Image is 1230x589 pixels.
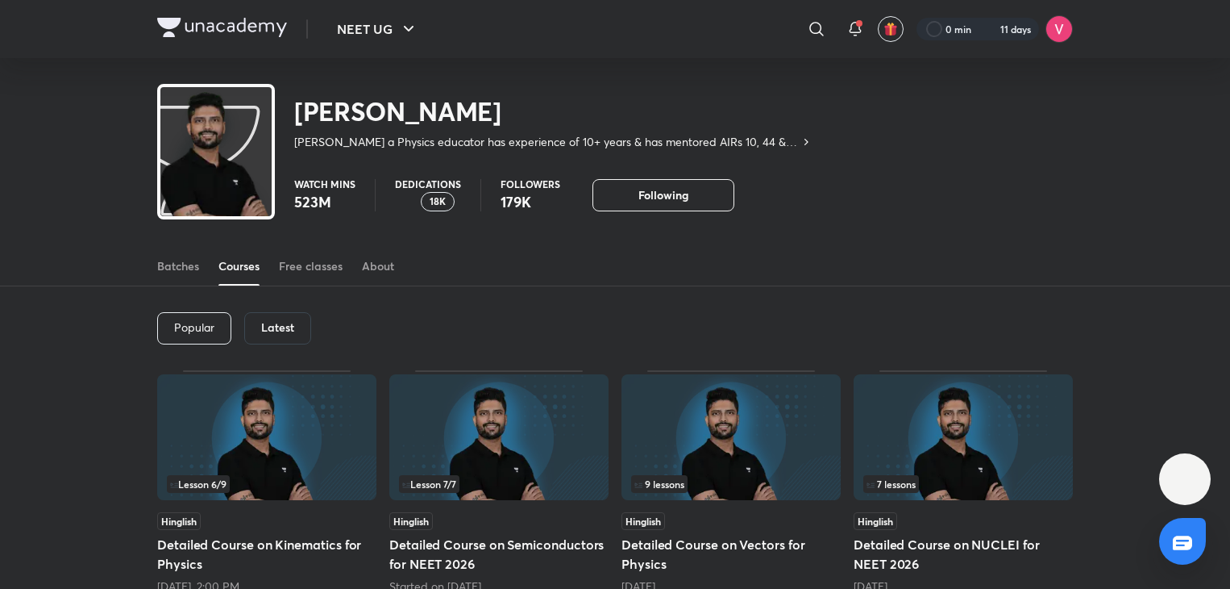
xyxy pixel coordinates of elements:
div: infosection [167,475,367,493]
p: Dedications [395,179,461,189]
div: infosection [399,475,599,493]
div: left [167,475,367,493]
img: ttu [1175,470,1195,489]
div: infocontainer [167,475,367,493]
img: Thumbnail [157,374,376,500]
a: Batches [157,247,199,286]
div: left [631,475,831,493]
img: Thumbnail [621,374,841,500]
p: 523M [294,192,355,211]
div: infocontainer [399,475,599,493]
span: 9 lessons [634,479,684,489]
p: [PERSON_NAME] a Physics educator has experience of 10+ years & has mentored AIRs 10, 44 & many mo... [294,134,800,150]
button: avatar [878,16,904,42]
img: avatar [883,22,898,36]
div: Batches [157,258,199,274]
img: Thumbnail [854,374,1073,500]
img: Company Logo [157,18,287,37]
div: Courses [218,258,260,274]
div: left [863,475,1063,493]
span: Hinglish [389,512,433,530]
button: Following [592,179,734,211]
div: infosection [863,475,1063,493]
img: streak [981,21,997,37]
div: infosection [631,475,831,493]
h5: Detailed Course on Vectors for Physics [621,535,841,574]
p: 18K [430,196,446,207]
h5: Detailed Course on Semiconductors for NEET 2026 [389,535,609,574]
div: About [362,258,394,274]
span: Hinglish [621,512,665,530]
h2: [PERSON_NAME] [294,95,812,127]
h6: Latest [261,321,294,334]
div: infocontainer [631,475,831,493]
a: Free classes [279,247,343,286]
div: infocontainer [863,475,1063,493]
h5: Detailed Course on NUCLEI for NEET 2026 [854,535,1073,574]
button: NEET UG [327,13,428,45]
p: 179K [501,192,560,211]
p: Followers [501,179,560,189]
p: Popular [174,321,214,334]
span: Lesson 7 / 7 [402,479,456,489]
img: educator badge2 [395,192,414,211]
p: Watch mins [294,179,355,189]
img: educator badge1 [408,192,427,211]
div: left [399,475,599,493]
img: Vishwa Desai [1045,15,1073,43]
a: About [362,247,394,286]
h5: Detailed Course on Kinematics for Physics [157,535,376,574]
img: Thumbnail [389,374,609,500]
span: 7 lessons [866,479,916,489]
img: class [160,90,272,251]
span: Hinglish [157,512,201,530]
a: Courses [218,247,260,286]
span: Hinglish [854,512,897,530]
span: Following [638,187,688,203]
div: Free classes [279,258,343,274]
span: Lesson 6 / 9 [170,479,226,489]
a: Company Logo [157,18,287,41]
